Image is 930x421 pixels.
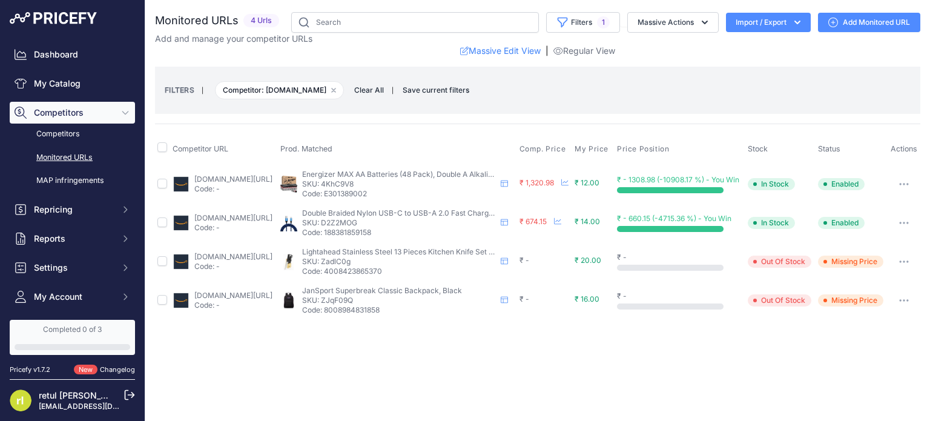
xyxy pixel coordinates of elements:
p: SKU: ZadlC0g [302,257,496,267]
p: Code: - [194,300,272,310]
img: Pricefy Logo [10,12,97,24]
p: Code: - [194,184,272,194]
div: ₹ - [617,253,743,262]
div: ₹ - [519,294,570,304]
span: Energizer MAX AA Batteries (48 Pack), Double A Alkaline Batteries [302,170,529,179]
span: Comp. Price [519,144,566,154]
span: Missing Price [818,256,883,268]
p: SKU: D2Z2MOG [302,218,496,228]
a: Completed 0 of 3 [10,320,135,355]
a: Dashboard [10,44,135,65]
small: | [194,87,211,94]
p: Add and manage your competitor URLs [155,33,312,45]
span: In Stock [748,217,795,229]
span: In Stock [748,178,795,190]
p: Code: E301389002 [302,189,496,199]
a: Massive Edit View [460,45,541,57]
span: Status [818,144,840,153]
input: Search [291,12,539,33]
a: Monitored URLs [10,147,135,168]
button: Massive Actions [627,12,719,33]
span: Enabled [818,217,865,229]
a: Competitors [10,124,135,145]
span: Save current filters [403,85,469,94]
div: ₹ - [519,256,570,265]
span: ₹ 20.00 [575,256,601,265]
span: ₹ 12.00 [575,178,599,187]
button: Comp. Price [519,144,569,154]
button: My Account [10,286,135,308]
span: Price Position [617,144,669,154]
span: Competitors [34,107,113,119]
a: [DOMAIN_NAME][URL] [194,213,272,222]
button: Price Position [617,144,671,154]
button: Reports [10,228,135,250]
span: Out Of Stock [748,256,811,268]
span: Enabled [818,178,865,190]
button: Competitors [10,102,135,124]
span: Repricing [34,204,113,216]
a: [EMAIL_ADDRESS][DOMAIN_NAME] [39,402,165,411]
span: Competitor URL [173,144,228,153]
a: Add Monitored URL [818,13,920,32]
span: Competitor: [DOMAIN_NAME] [215,81,344,99]
small: FILTERS [165,85,194,94]
h2: Monitored URLs [155,12,239,29]
a: [DOMAIN_NAME][URL] [194,291,272,300]
span: My Account [34,291,113,303]
button: Filters1 [546,12,620,33]
span: ₹ 674.15 [519,217,547,226]
div: ₹ - [617,291,743,301]
a: [DOMAIN_NAME][URL] [194,174,272,184]
a: Changelog [100,365,135,374]
button: Settings [10,257,135,279]
span: New [74,365,97,375]
span: ₹ 14.00 [575,217,600,226]
span: Actions [891,144,917,153]
span: Missing Price [818,294,883,307]
span: Reports [34,233,113,245]
span: JanSport Superbreak Classic Backpack, Black [302,286,462,295]
span: ₹ - 1308.98 (-10908.17 %) - You Win [617,175,739,184]
button: Clear All [348,84,390,96]
button: Repricing [10,199,135,220]
a: My Catalog [10,73,135,94]
span: 4 Urls [243,14,279,28]
p: Code: 188381859158 [302,228,496,237]
a: MAP infringements [10,170,135,191]
span: Out Of Stock [748,294,811,307]
button: Import / Export [726,13,811,32]
div: Completed 0 of 3 [15,325,130,334]
a: retul [PERSON_NAME] [39,390,129,400]
button: My Price [575,144,611,154]
p: Code: - [194,262,272,271]
div: Pricefy v1.7.2 [10,365,50,375]
span: Double Braided Nylon USB-C to USB-A 2.0 Fast Charging Cable, 3A - 6-Foot, Silver [302,208,587,217]
span: Lightahead Stainless Steel 13 Pieces Kitchen Knife Set with Rubber Wood Block [302,247,572,256]
p: SKU: 4KhC9V8 [302,179,496,189]
span: Prod. Matched [280,144,332,153]
a: Regular View [553,45,615,57]
p: Code: - [194,223,272,233]
span: ₹ 16.00 [575,294,599,303]
span: Settings [34,262,113,274]
span: | [546,45,549,57]
span: ₹ 1,320.98 [519,178,554,187]
nav: Sidebar [10,44,135,402]
span: 1 [597,16,610,28]
p: SKU: ZJqF09Q [302,296,496,305]
small: | [392,87,394,94]
p: Code: 8008984831858 [302,305,496,315]
span: Stock [748,144,768,153]
a: [DOMAIN_NAME][URL] [194,252,272,261]
span: ₹ - 660.15 (-4715.36 %) - You Win [617,214,731,223]
p: Code: 4008423865370 [302,267,496,276]
span: My Price [575,144,608,154]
